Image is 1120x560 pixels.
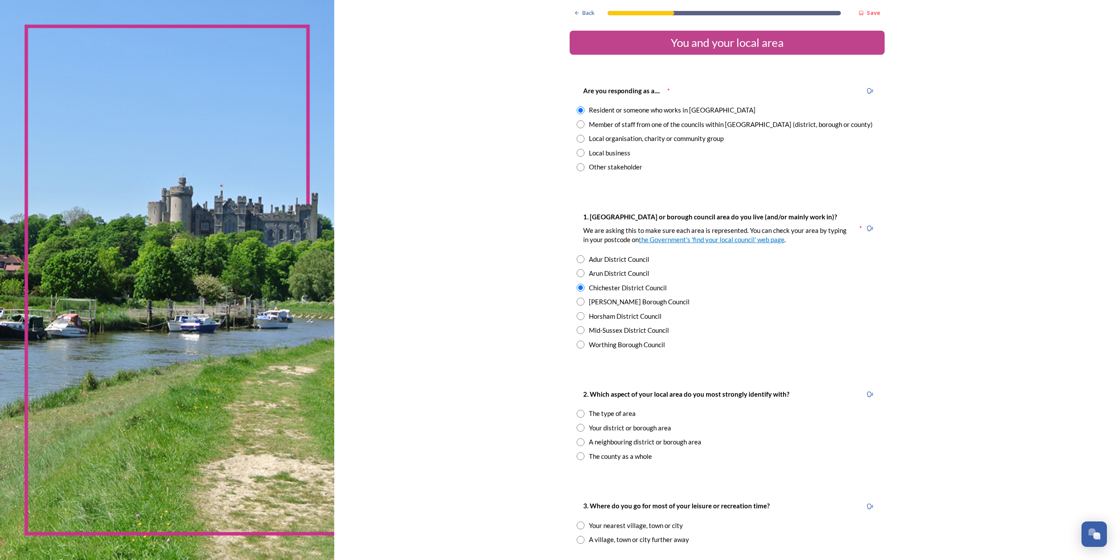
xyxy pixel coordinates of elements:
strong: Are you responding as a.... [583,87,660,95]
div: Resident or someone who works in [GEOGRAPHIC_DATA] [589,105,756,115]
strong: 3. Where do you go for most of your leisure or recreation time? [583,502,770,510]
button: Open Chat [1081,521,1107,547]
div: The county as a whole [589,451,652,461]
span: Back [582,9,595,17]
div: You and your local area [573,34,881,51]
div: The type of area [589,409,636,419]
p: We are asking this to make sure each area is represented. You can check your area by typing in yo... [583,226,852,245]
div: [PERSON_NAME] Borough Council [589,297,689,307]
div: A neighbouring district or borough area [589,437,701,447]
div: Adur District Council [589,254,649,264]
div: Mid-Sussex District Council [589,325,669,335]
a: the Government's 'find your local council' web page [639,236,784,243]
strong: 1. [GEOGRAPHIC_DATA] or borough council area do you live (and/or mainly work in)? [583,213,837,221]
div: Local organisation, charity or community group [589,134,724,144]
div: Horsham District Council [589,311,661,321]
div: Chichester District Council [589,283,667,293]
strong: Save [867,9,880,17]
div: Member of staff from one of the councils within [GEOGRAPHIC_DATA] (district, borough or county) [589,120,873,130]
div: Other stakeholder [589,162,642,172]
div: Worthing Borough Council [589,340,665,350]
div: Arun District Council [589,268,649,278]
strong: 2. Which aspect of your local area do you most strongly identify with? [583,390,789,398]
div: A village, town or city further away [589,535,689,545]
div: Your district or borough area [589,423,671,433]
div: Your nearest village, town or city [589,521,683,531]
div: Local business [589,148,630,158]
